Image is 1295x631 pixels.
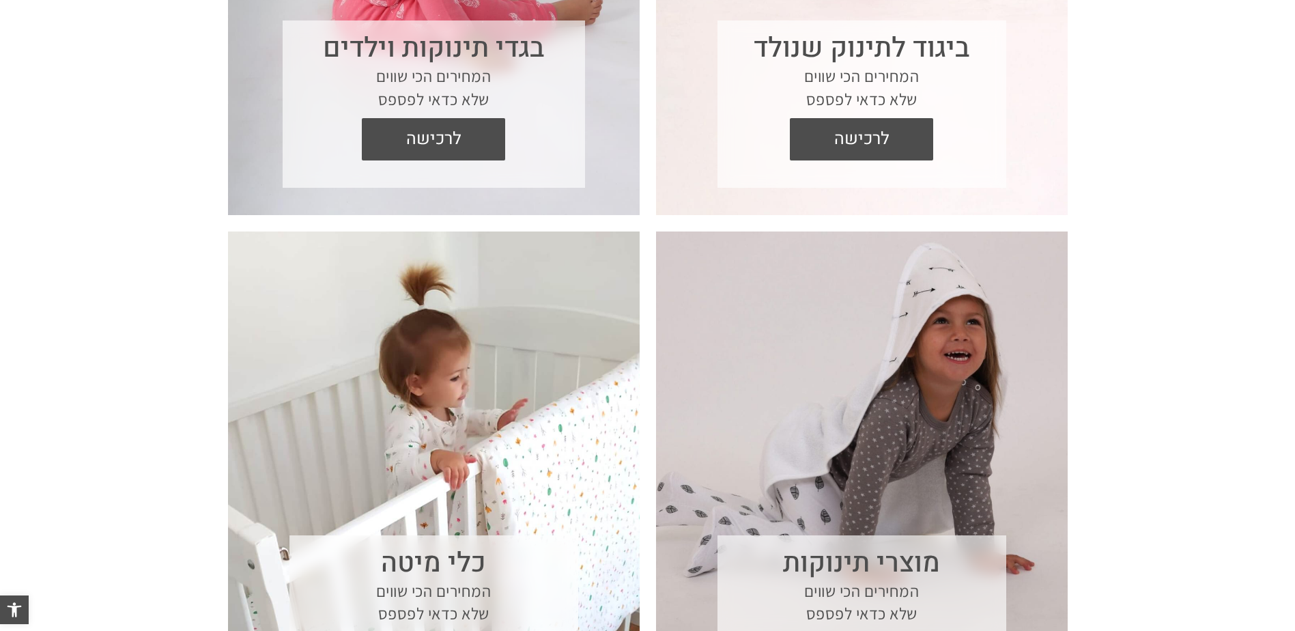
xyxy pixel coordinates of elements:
[372,118,495,160] span: לרכישה
[745,32,979,65] h3: ביגוד לתינוק שנולד
[800,118,923,160] span: לרכישה
[790,118,933,160] a: לרכישה
[745,65,979,111] p: המחירים הכי שווים שלא כדאי לפספס
[745,580,979,626] p: המחירים הכי שווים שלא כדאי לפספס
[317,547,551,580] h3: כלי מיטה
[310,65,558,111] p: המחירים הכי שווים שלא כדאי לפספס
[310,32,558,65] h3: בגדי תינוקות וילדים
[317,580,551,626] p: המחירים הכי שווים שלא כדאי לפספס
[745,547,979,580] h3: מוצרי תינוקות
[362,118,505,160] a: לרכישה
